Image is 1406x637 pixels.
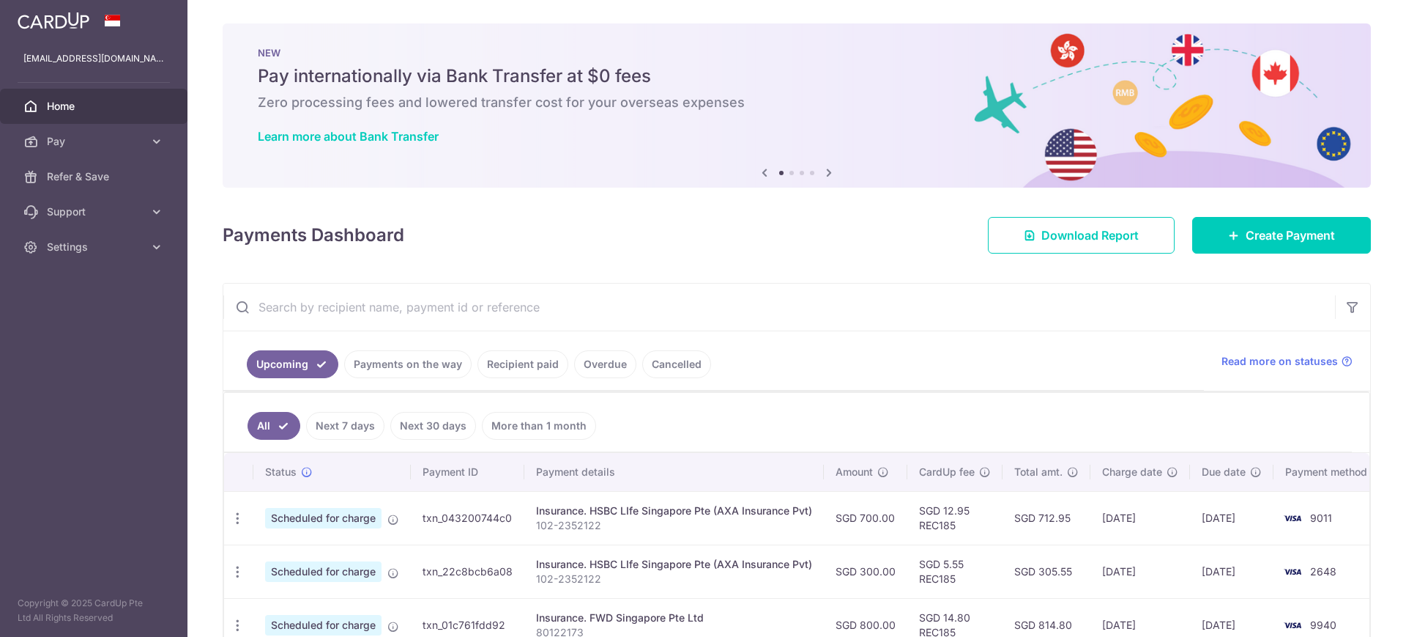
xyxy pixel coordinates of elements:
td: SGD 5.55 REC185 [907,545,1003,598]
td: txn_043200744c0 [411,491,524,545]
td: SGD 712.95 [1003,491,1090,545]
span: Scheduled for charge [265,508,382,529]
a: More than 1 month [482,412,596,440]
span: Download Report [1041,227,1139,244]
a: Payments on the way [344,350,472,378]
span: Settings [47,240,144,254]
a: Learn more about Bank Transfer [258,129,439,144]
a: Read more on statuses [1221,354,1353,369]
img: Bank Card [1278,563,1307,581]
h6: Zero processing fees and lowered transfer cost for your overseas expenses [258,94,1336,111]
a: All [248,412,300,440]
th: Payment ID [411,453,524,491]
td: SGD 305.55 [1003,545,1090,598]
a: Next 30 days [390,412,476,440]
h4: Payments Dashboard [223,222,404,248]
span: 2648 [1310,565,1336,578]
img: Bank Card [1278,509,1307,527]
a: Recipient paid [477,350,568,378]
td: txn_22c8bcb6a08 [411,545,524,598]
p: [EMAIL_ADDRESS][DOMAIN_NAME] [23,51,164,66]
span: 9011 [1310,512,1332,524]
a: Upcoming [247,350,338,378]
div: Insurance. HSBC LIfe Singapore Pte (AXA Insurance Pvt) [536,504,812,518]
td: [DATE] [1190,545,1273,598]
span: 9940 [1310,619,1336,631]
h5: Pay internationally via Bank Transfer at $0 fees [258,65,1336,88]
span: Refer & Save [47,169,144,184]
a: Create Payment [1192,217,1371,254]
td: SGD 12.95 REC185 [907,491,1003,545]
img: Bank Card [1278,616,1307,634]
a: Download Report [988,217,1175,254]
p: 102-2352122 [536,572,812,586]
td: [DATE] [1090,545,1190,598]
span: Home [47,99,144,114]
span: Amount [836,465,873,479]
p: 102-2352122 [536,518,812,533]
a: Overdue [574,350,636,378]
span: Due date [1202,465,1246,479]
span: Create Payment [1246,227,1335,244]
td: SGD 700.00 [824,491,907,545]
input: Search by recipient name, payment id or reference [223,284,1335,331]
span: Scheduled for charge [265,615,382,636]
div: Insurance. FWD Singapore Pte Ltd [536,611,812,625]
a: Cancelled [642,350,711,378]
th: Payment details [524,453,824,491]
a: Next 7 days [306,412,384,440]
span: Pay [47,134,144,149]
span: CardUp fee [919,465,975,479]
span: Status [265,465,297,479]
span: Total amt. [1014,465,1063,479]
img: Bank transfer banner [223,23,1371,188]
span: Charge date [1102,465,1162,479]
img: CardUp [18,12,89,29]
span: Read more on statuses [1221,354,1338,369]
span: Support [47,205,144,219]
td: SGD 300.00 [824,545,907,598]
p: NEW [258,47,1336,59]
th: Payment method [1273,453,1385,491]
td: [DATE] [1190,491,1273,545]
div: Insurance. HSBC LIfe Singapore Pte (AXA Insurance Pvt) [536,557,812,572]
span: Scheduled for charge [265,561,382,582]
td: [DATE] [1090,491,1190,545]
